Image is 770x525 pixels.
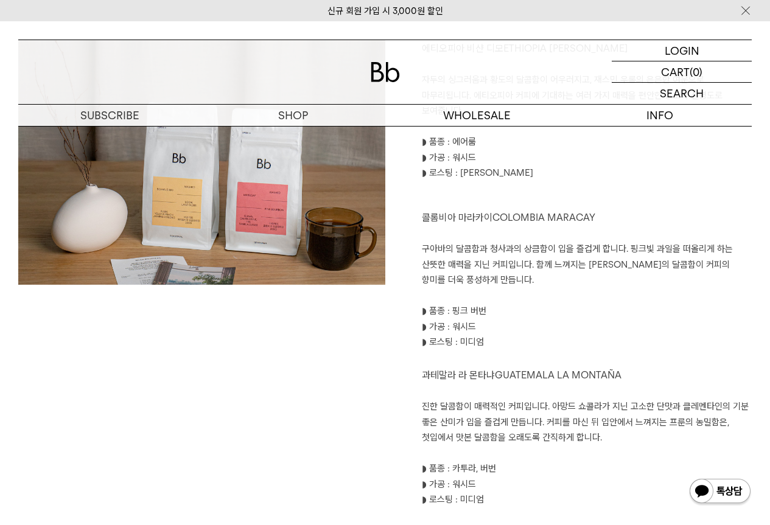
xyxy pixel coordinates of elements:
[612,40,752,61] a: LOGIN
[422,492,752,508] p: ◗ 로스팅 : 미디엄
[422,165,752,181] p: ◗ 로스팅 : [PERSON_NAME]
[492,212,595,223] span: COLOMBIA MARACAY
[371,62,400,82] img: 로고
[422,461,752,477] p: ◗ 품종 : 카투라, 버번
[569,105,752,126] p: INFO
[688,478,752,507] img: 카카오톡 채널 1:1 채팅 버튼
[18,40,385,333] img: 47da8b04e74e9182346a1dafc9698e2b_171753.jpg
[422,369,495,381] span: 과테말라 라 몬타냐
[422,212,492,223] span: 콜롬비아 마라카이
[422,335,752,350] p: ◗ 로스팅 : 미디엄
[422,242,752,288] p: 구아바의 달콤함과 청사과의 상큼함이 입을 즐겁게 합니다. 핑크빛 과일을 떠올리게 하는 산뜻한 매력을 지닌 커피입니다. 함께 느껴지는 [PERSON_NAME]의 달콤함이 커피의...
[327,5,443,16] a: 신규 회원 가입 시 3,000원 할인
[495,369,621,381] span: GUATEMALA LA MONTAÑA
[665,40,699,61] p: LOGIN
[422,399,752,446] p: 진한 달콤함이 매력적인 커피입니다. 아망드 쇼콜라가 지닌 고소한 단맛과 클레멘타인의 기분 좋은 산미가 입을 즐겁게 만듭니다. 커피를 마신 뒤 입안에서 느껴지는 프룬의 농밀함은...
[612,61,752,83] a: CART (0)
[660,83,704,104] p: SEARCH
[422,319,752,335] p: ◗ 가공 : 워시드
[422,150,752,166] p: ◗ 가공 : 워시드
[661,61,690,82] p: CART
[690,61,702,82] p: (0)
[422,304,752,319] p: ◗ 품종 : 핑크 버번
[422,134,752,150] p: ◗ 품종 : 에어룸
[201,105,385,126] a: SHOP
[385,105,569,126] p: WHOLESALE
[18,105,201,126] a: SUBSCRIBE
[422,477,752,493] p: ◗ 가공 : 워시드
